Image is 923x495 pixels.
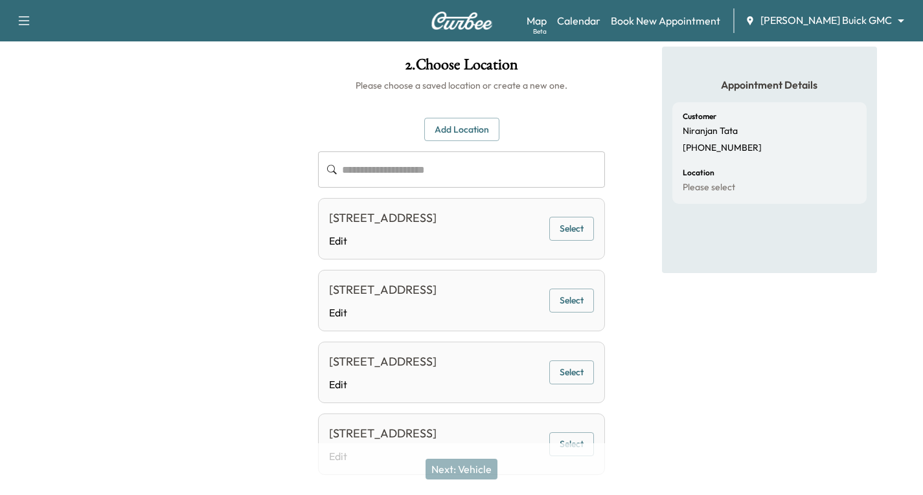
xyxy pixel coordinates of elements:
[318,57,605,79] h1: 2 . Choose Location
[549,217,594,241] button: Select
[329,353,437,371] div: [STREET_ADDRESS]
[549,360,594,384] button: Select
[672,78,867,92] h5: Appointment Details
[318,79,605,92] h6: Please choose a saved location or create a new one.
[611,13,720,28] a: Book New Appointment
[683,182,735,193] p: Please select
[329,377,437,392] a: Edit
[424,118,499,142] button: Add Location
[683,113,716,120] h6: Customer
[527,13,547,28] a: MapBeta
[683,126,738,137] p: Niranjan Tata
[557,13,600,28] a: Calendar
[683,142,762,154] p: [PHONE_NUMBER]
[431,12,493,30] img: Curbee Logo
[329,305,437,320] a: Edit
[329,424,437,443] div: [STREET_ADDRESS]
[329,233,437,248] a: Edit
[683,169,714,177] h6: Location
[760,13,892,28] span: [PERSON_NAME] Buick GMC
[329,281,437,299] div: [STREET_ADDRESS]
[549,289,594,313] button: Select
[549,432,594,456] button: Select
[533,27,547,36] div: Beta
[329,209,437,227] div: [STREET_ADDRESS]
